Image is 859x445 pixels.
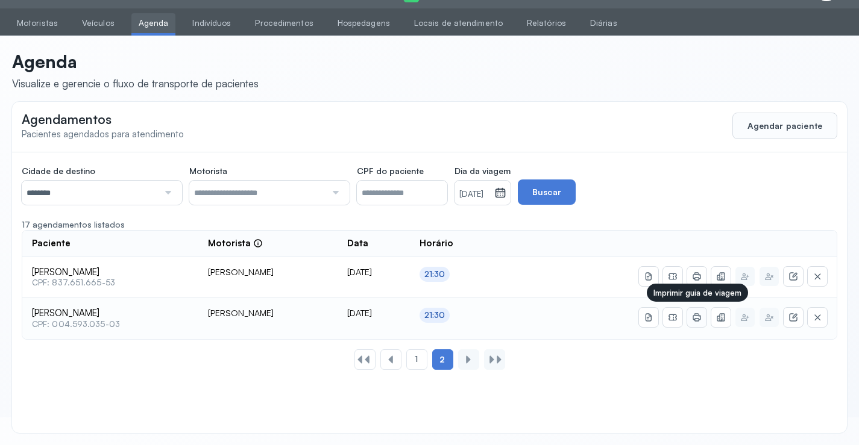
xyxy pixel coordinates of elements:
[518,179,576,205] button: Buscar
[420,238,453,249] span: Horário
[22,166,95,176] span: Cidade de destino
[22,128,184,140] span: Pacientes agendados para atendimento
[22,111,112,127] span: Agendamentos
[439,354,445,365] span: 2
[32,319,189,329] span: CPF: 004.593.035-03
[189,166,227,176] span: Motorista
[22,219,837,230] div: 17 agendamentos listados
[347,267,400,278] div: [DATE]
[12,51,259,72] p: Agenda
[520,13,573,33] a: Relatórios
[32,267,189,278] span: [PERSON_NAME]
[208,267,328,278] div: [PERSON_NAME]
[208,308,328,319] div: [PERSON_NAME]
[415,354,418,364] span: 1
[12,77,259,90] div: Visualize e gerencie o fluxo de transporte de pacientes
[407,13,510,33] a: Locais de atendimento
[347,308,400,319] div: [DATE]
[330,13,397,33] a: Hospedagens
[583,13,625,33] a: Diárias
[32,278,189,288] span: CPF: 837.651.665-53
[357,166,424,176] span: CPF do paciente
[732,113,837,139] button: Agendar paciente
[75,13,122,33] a: Veículos
[185,13,238,33] a: Indivíduos
[424,310,445,320] div: 21:30
[32,308,189,319] span: [PERSON_NAME]
[424,269,445,279] div: 21:30
[10,13,65,33] a: Motoristas
[32,238,71,249] span: Paciente
[208,238,263,249] div: Motorista
[248,13,320,33] a: Procedimentos
[131,13,176,33] a: Agenda
[459,188,489,201] small: [DATE]
[347,238,368,249] span: Data
[455,166,511,176] span: Dia da viagem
